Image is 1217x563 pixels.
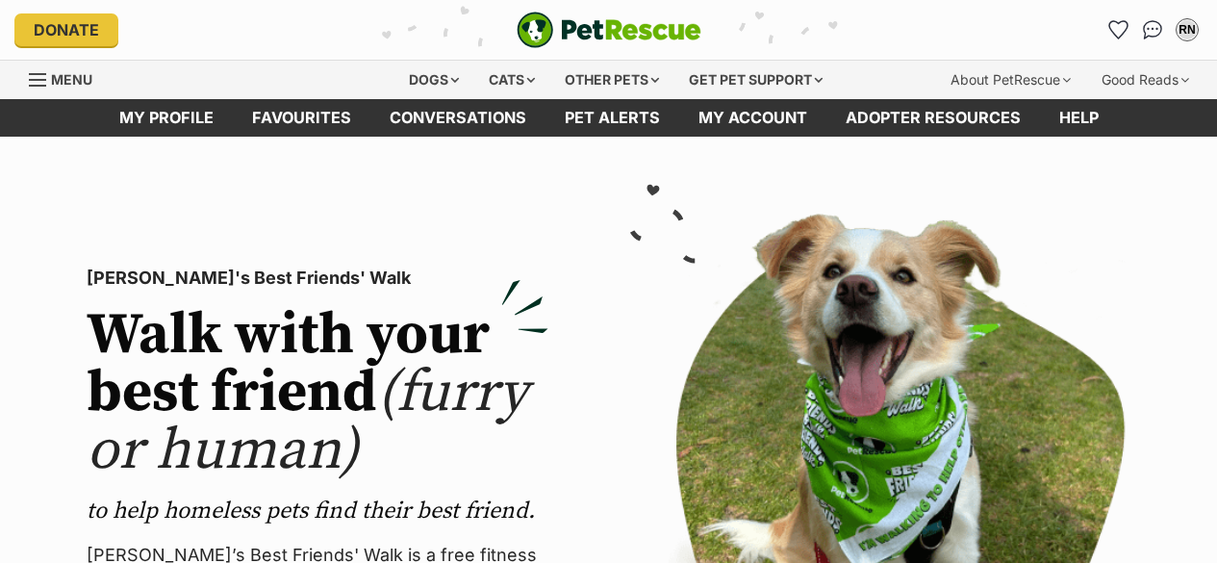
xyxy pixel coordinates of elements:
[87,357,528,487] span: (furry or human)
[1172,14,1203,45] button: My account
[517,12,701,48] a: PetRescue
[233,99,370,137] a: Favourites
[826,99,1040,137] a: Adopter resources
[1137,14,1168,45] a: Conversations
[87,496,548,526] p: to help homeless pets find their best friend.
[937,61,1084,99] div: About PetRescue
[679,99,826,137] a: My account
[551,61,672,99] div: Other pets
[395,61,472,99] div: Dogs
[87,265,548,292] p: [PERSON_NAME]'s Best Friends' Walk
[1040,99,1118,137] a: Help
[29,61,106,95] a: Menu
[1088,61,1203,99] div: Good Reads
[1103,14,1133,45] a: Favourites
[475,61,548,99] div: Cats
[14,13,118,46] a: Donate
[370,99,545,137] a: conversations
[1178,20,1197,39] div: RN
[545,99,679,137] a: Pet alerts
[675,61,836,99] div: Get pet support
[517,12,701,48] img: logo-e224e6f780fb5917bec1dbf3a21bbac754714ae5b6737aabdf751b685950b380.svg
[51,71,92,88] span: Menu
[87,307,548,480] h2: Walk with your best friend
[1103,14,1203,45] ul: Account quick links
[1143,20,1163,39] img: chat-41dd97257d64d25036548639549fe6c8038ab92f7586957e7f3b1b290dea8141.svg
[100,99,233,137] a: My profile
